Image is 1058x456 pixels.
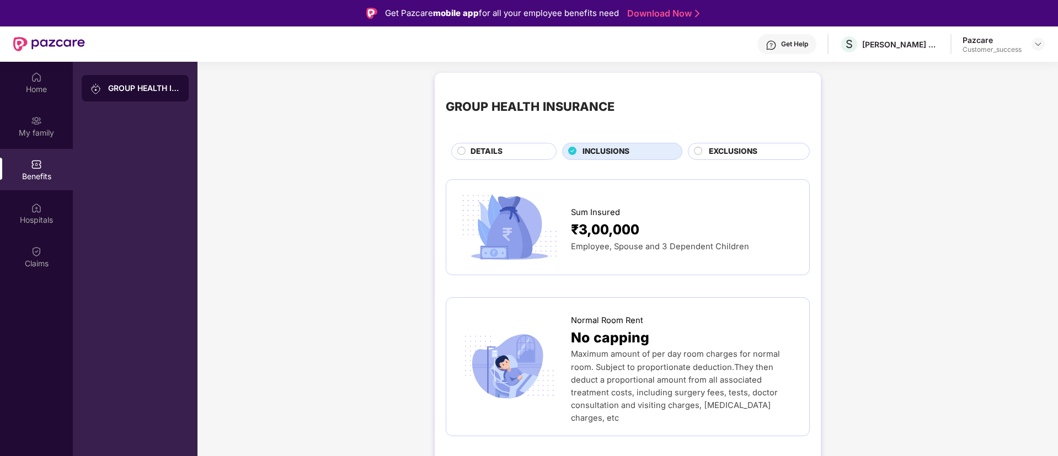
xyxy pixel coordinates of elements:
img: svg+xml;base64,PHN2ZyBpZD0iRHJvcGRvd24tMzJ4MzIiIHhtbG5zPSJodHRwOi8vd3d3LnczLm9yZy8yMDAwL3N2ZyIgd2... [1034,40,1043,49]
span: S [846,37,853,51]
span: Employee, Spouse and 3 Dependent Children [571,242,749,251]
img: svg+xml;base64,PHN2ZyB3aWR0aD0iMjAiIGhlaWdodD0iMjAiIHZpZXdCb3g9IjAgMCAyMCAyMCIgZmlsbD0ibm9uZSIgeG... [31,115,42,126]
img: Logo [366,8,377,19]
div: Customer_success [963,45,1022,54]
img: svg+xml;base64,PHN2ZyBpZD0iQmVuZWZpdHMiIHhtbG5zPSJodHRwOi8vd3d3LnczLm9yZy8yMDAwL3N2ZyIgd2lkdGg9Ij... [31,159,42,170]
img: svg+xml;base64,PHN2ZyBpZD0iSG9zcGl0YWxzIiB4bWxucz0iaHR0cDovL3d3dy53My5vcmcvMjAwMC9zdmciIHdpZHRoPS... [31,202,42,213]
span: Maximum amount of per day room charges for normal room. Subject to proportionate deduction.They t... [571,349,780,422]
span: INCLUSIONS [583,146,629,158]
span: Normal Room Rent [571,314,643,327]
div: [PERSON_NAME] CONSULTANTS P LTD [862,39,939,50]
img: svg+xml;base64,PHN2ZyBpZD0iSG9tZSIgeG1sbnM9Imh0dHA6Ly93d3cudzMub3JnLzIwMDAvc3ZnIiB3aWR0aD0iMjAiIG... [31,72,42,83]
span: Sum Insured [571,206,620,219]
img: svg+xml;base64,PHN2ZyBpZD0iSGVscC0zMngzMiIgeG1sbnM9Imh0dHA6Ly93d3cudzMub3JnLzIwMDAvc3ZnIiB3aWR0aD... [766,40,777,51]
span: DETAILS [471,146,503,158]
span: EXCLUSIONS [709,146,757,158]
div: Pazcare [963,35,1022,45]
div: GROUP HEALTH INSURANCE [446,97,615,116]
span: ₹3,00,000 [571,219,639,240]
img: svg+xml;base64,PHN2ZyBpZD0iQ2xhaW0iIHhtbG5zPSJodHRwOi8vd3d3LnczLm9yZy8yMDAwL3N2ZyIgd2lkdGg9IjIwIi... [31,246,42,257]
img: New Pazcare Logo [13,37,85,51]
img: icon [457,191,562,264]
div: Get Help [781,40,808,49]
span: No capping [571,327,649,348]
img: svg+xml;base64,PHN2ZyB3aWR0aD0iMjAiIGhlaWdodD0iMjAiIHZpZXdCb3g9IjAgMCAyMCAyMCIgZmlsbD0ibm9uZSIgeG... [90,83,101,94]
img: Stroke [695,8,699,19]
img: icon [457,330,562,403]
strong: mobile app [433,8,479,18]
div: GROUP HEALTH INSURANCE [108,83,180,94]
div: Get Pazcare for all your employee benefits need [385,7,619,20]
a: Download Now [627,8,696,19]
